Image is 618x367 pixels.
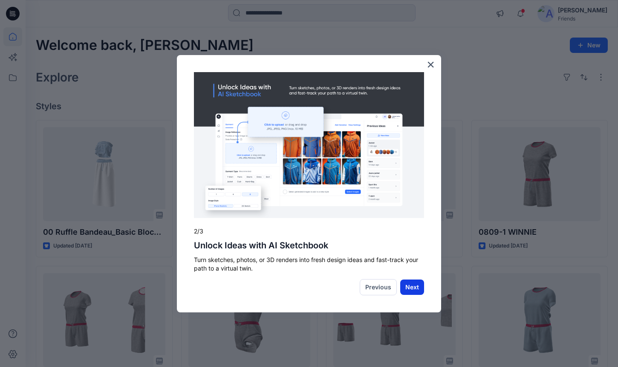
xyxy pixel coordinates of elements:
[194,240,424,250] h2: Unlock Ideas with AI Sketchbook
[427,58,435,71] button: Close
[400,280,424,295] button: Next
[360,279,397,295] button: Previous
[194,256,424,272] p: Turn sketches, photos, or 3D renders into fresh design ideas and fast-track your path to a virtua...
[194,227,424,236] p: 2/3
